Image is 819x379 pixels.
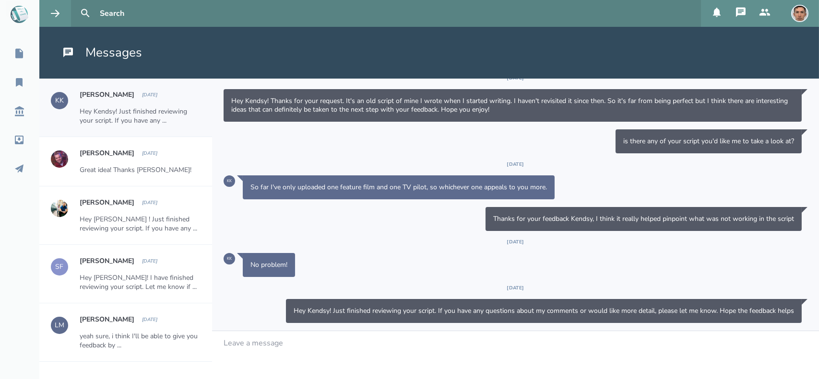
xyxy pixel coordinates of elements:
div: Monday, September 22, 2025 at 12:02:39 AM [142,199,157,206]
div: Message sent on Thursday, September 11, 2025 at 10:16:49 PM [224,89,802,122]
div: Monday, September 8, 2025 at 2:28:42 PM [142,316,157,323]
div: SF [51,258,68,276]
div: Wednesday, September 10, 2025 at 12:16:45 PM [142,258,157,264]
h2: [PERSON_NAME] [80,315,134,324]
h2: [PERSON_NAME] [80,90,134,99]
div: Hey [PERSON_NAME] ! Just finished reviewing your script. If you have any ... [80,215,201,233]
a: Go to Seth Conley's profile [51,149,68,170]
a: SF [51,256,68,277]
div: Message sent on Tuesday, September 16, 2025 at 11:01:57 PM [486,207,802,231]
img: user_1673573717-crop.jpg [51,200,68,217]
div: LM [51,317,68,334]
div: Message sent on Tuesday, September 16, 2025 at 2:01:55 PM [243,175,555,199]
div: Leave a message [224,339,283,347]
img: user_1718118867-crop.jpg [51,150,68,168]
h1: Messages [62,44,142,61]
div: [DATE] [224,161,807,168]
div: KK [51,92,68,109]
div: Message sent on Wednesday, September 24, 2025 at 11:19:58 PM [286,299,802,323]
div: KK [224,175,235,187]
a: KK [224,171,235,192]
div: KK [224,253,235,264]
div: Message sent on Wednesday, September 17, 2025 at 4:07:17 PM [243,253,295,277]
div: yeah sure, i think I'll be able to give you feedback by ... [80,332,201,350]
a: Go to Anthony Miguel Cantu's profile [51,198,68,219]
img: user_1756948650-crop.jpg [791,5,808,22]
a: LM [51,315,68,336]
h2: [PERSON_NAME] [80,256,134,265]
div: Wednesday, September 24, 2025 at 11:19:58 PM [142,92,157,98]
div: Great idea! Thanks [PERSON_NAME]! [80,165,201,174]
a: KK [51,90,68,111]
div: Message sent on Thursday, September 11, 2025 at 10:18:41 PM [616,129,802,153]
div: Monday, September 22, 2025 at 11:25:21 AM [142,150,157,157]
a: KK [224,248,235,269]
h2: [PERSON_NAME] [80,198,134,207]
div: [DATE] [224,239,807,245]
div: Hey Kendsy! Just finished reviewing your script. If you have any ... [80,107,201,125]
div: [DATE] [224,285,807,291]
div: Hey [PERSON_NAME]! I have finished reviewing your script. Let me know if ... [80,273,201,291]
h2: [PERSON_NAME] [80,149,134,158]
